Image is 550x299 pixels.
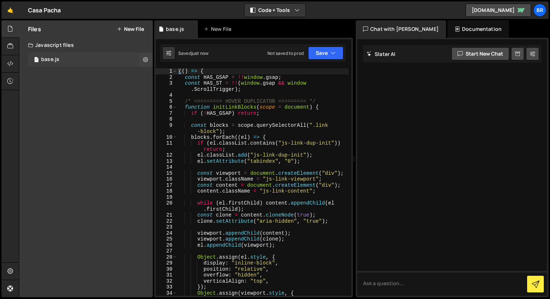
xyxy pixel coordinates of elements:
[156,104,177,110] div: 6
[156,110,177,117] div: 7
[447,20,509,38] div: Documentation
[156,254,177,260] div: 28
[178,50,208,56] div: Saved
[466,4,531,17] a: [DOMAIN_NAME]
[28,25,41,33] h2: Files
[41,56,59,63] div: base.js
[156,92,177,98] div: 4
[156,80,177,92] div: 3
[267,50,304,56] div: Not saved to prod
[156,218,177,225] div: 22
[244,4,306,17] button: Code + Tools
[156,152,177,158] div: 12
[204,25,234,33] div: New File
[156,140,177,152] div: 11
[156,158,177,165] div: 13
[156,74,177,81] div: 2
[156,290,177,296] div: 34
[156,212,177,218] div: 21
[156,188,177,194] div: 18
[156,116,177,122] div: 8
[533,4,546,17] a: Br
[156,170,177,177] div: 15
[308,47,343,60] button: Save
[1,1,19,19] a: 🤙
[166,25,184,33] div: base.js
[156,68,177,74] div: 1
[117,26,144,32] button: New File
[28,52,153,67] div: 16671/45482.js
[156,248,177,254] div: 27
[156,236,177,242] div: 25
[156,122,177,134] div: 9
[156,230,177,237] div: 24
[156,200,177,212] div: 20
[191,50,208,56] div: just now
[156,194,177,201] div: 19
[367,50,396,57] h2: Slater AI
[156,134,177,141] div: 10
[28,6,61,15] div: Casa Pacha
[156,182,177,189] div: 17
[156,176,177,182] div: 16
[156,278,177,284] div: 32
[451,47,509,60] button: Start new chat
[156,266,177,272] div: 30
[156,242,177,249] div: 26
[356,20,446,38] div: Chat with [PERSON_NAME]
[156,98,177,105] div: 5
[156,224,177,230] div: 23
[156,164,177,170] div: 14
[156,284,177,290] div: 33
[156,260,177,266] div: 29
[156,272,177,278] div: 31
[19,38,153,52] div: Javascript files
[34,57,39,63] span: 1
